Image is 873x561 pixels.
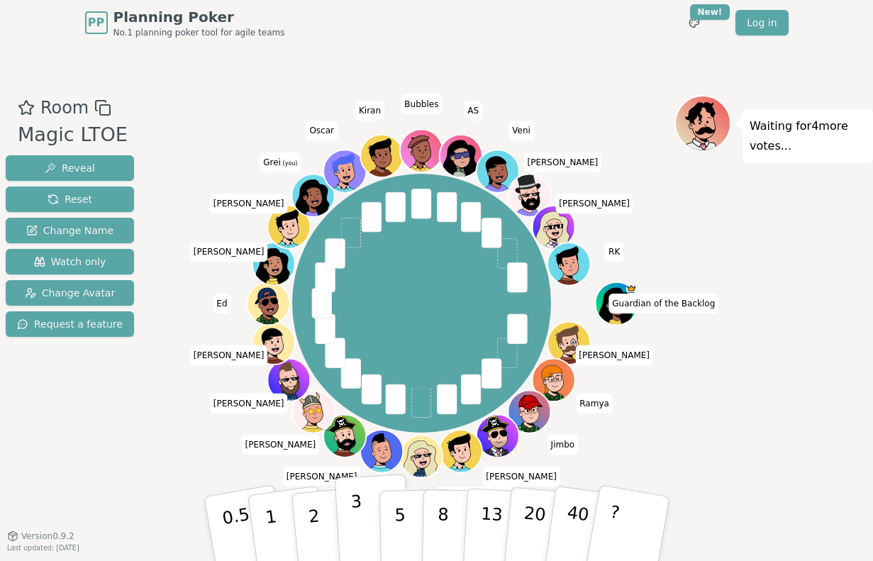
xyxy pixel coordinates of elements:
span: Version 0.9.2 [21,531,74,542]
span: PP [88,14,104,31]
span: Planning Poker [113,7,285,27]
span: Click to change your name [355,101,384,121]
span: Click to change your name [306,121,338,140]
span: Click to change your name [575,345,653,365]
span: Click to change your name [283,466,361,486]
span: Click to change your name [576,393,613,413]
span: Reset [48,192,92,206]
span: Room [40,95,89,121]
button: Reset [6,187,134,212]
button: Reveal [6,155,134,181]
div: New! [690,4,730,20]
span: Click to change your name [464,101,482,121]
span: Click to change your name [190,242,268,262]
span: Last updated: [DATE] [7,544,79,552]
button: Add as favourite [18,95,35,121]
span: Change Name [26,223,113,238]
span: Click to change your name [213,294,230,313]
button: Watch only [6,249,134,274]
span: Click to change your name [210,194,288,213]
button: Change Avatar [6,280,134,306]
button: New! [682,10,707,35]
a: PPPlanning PokerNo.1 planning poker tool for agile teams [85,7,285,38]
span: Click to change your name [242,434,320,454]
div: Magic LTOE [18,121,128,150]
a: Log in [735,10,788,35]
span: No.1 planning poker tool for agile teams [113,27,285,38]
span: Change Avatar [25,286,116,300]
span: Click to change your name [434,486,512,506]
span: Click to change your name [608,294,718,313]
span: Reveal [45,161,95,175]
span: Request a feature [17,317,123,331]
span: Click to change your name [260,152,301,172]
span: Click to change your name [555,194,633,213]
span: Watch only [34,255,106,269]
span: Click to change your name [482,466,560,486]
span: Click to change your name [210,393,288,413]
span: Click to change your name [524,152,602,172]
span: Guardian of the Backlog is the host [626,283,637,294]
button: Change Name [6,218,134,243]
p: Waiting for 4 more votes... [750,116,866,156]
span: Click to change your name [190,345,268,365]
span: Click to change your name [605,242,623,262]
span: Click to change your name [508,121,534,140]
span: Click to change your name [401,94,442,113]
button: Request a feature [6,311,134,337]
button: Version0.9.2 [7,531,74,542]
button: Click to change your avatar [294,175,333,215]
span: Click to change your name [547,434,579,454]
span: (you) [281,160,298,167]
